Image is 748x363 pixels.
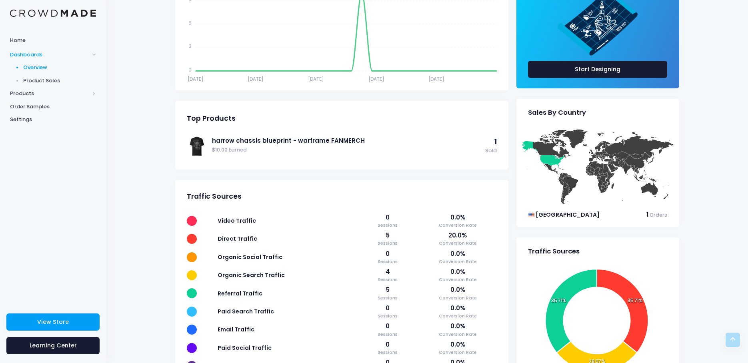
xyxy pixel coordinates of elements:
span: Dashboards [10,51,89,59]
tspan: 3 [188,43,191,50]
span: Orders [650,211,667,218]
span: Conversion Rate [419,349,497,356]
span: Sessions [364,313,411,319]
span: 0.0% [419,249,497,258]
span: View Store [37,318,69,326]
span: Conversion Rate [419,258,497,265]
span: 1 [494,137,497,147]
span: Sessions [364,349,411,356]
tspan: 6 [188,19,191,26]
span: Overview [23,64,96,72]
span: 0.0% [419,213,497,222]
span: 0.0% [419,322,497,331]
span: Conversion Rate [419,313,497,319]
span: 4 [364,267,411,276]
span: 0.0% [419,304,497,313]
span: Sessions [364,276,411,283]
span: 0 [364,304,411,313]
a: harrow chassis blueprint - warframe FANMERCH [212,136,481,145]
span: Sessions [364,222,411,229]
span: Learning Center [30,341,77,349]
span: Conversion Rate [419,276,497,283]
span: 5 [364,231,411,240]
span: Paid Search Traffic [218,307,274,315]
span: Product Sales [23,77,96,85]
tspan: [DATE] [428,76,444,82]
span: Sessions [364,331,411,338]
span: Sessions [364,240,411,247]
a: Start Designing [528,61,668,78]
span: Top Products [187,114,236,123]
span: Traffic Sources [528,247,580,255]
span: Conversion Rate [419,240,497,247]
span: Organic Social Traffic [218,253,282,261]
span: Sold [485,147,497,155]
tspan: [DATE] [248,76,264,82]
span: Traffic Sources [187,192,242,201]
span: 0 [364,322,411,331]
span: Products [10,90,89,98]
span: Sales By Country [528,109,586,117]
span: 0 [364,213,411,222]
span: [GEOGRAPHIC_DATA] [536,211,600,219]
span: Sessions [364,258,411,265]
span: Order Samples [10,103,96,111]
tspan: [DATE] [368,76,384,82]
span: Home [10,36,96,44]
span: Settings [10,116,96,124]
span: Conversion Rate [419,222,497,229]
span: 1 [646,210,648,219]
span: Sessions [364,295,411,301]
span: Paid Social Traffic [218,344,272,352]
span: 20.0% [419,231,497,240]
span: 0 [364,340,411,349]
tspan: [DATE] [308,76,324,82]
tspan: [DATE] [187,76,203,82]
span: 0.0% [419,267,497,276]
span: $10.00 Earned [212,146,481,154]
span: Conversion Rate [419,295,497,301]
span: Referral Traffic [218,289,262,297]
span: 0.0% [419,285,497,294]
span: Organic Search Traffic [218,271,285,279]
tspan: 0 [188,66,191,73]
img: Logo [10,10,96,17]
span: 0.0% [419,340,497,349]
span: 0 [364,249,411,258]
span: Video Traffic [218,217,256,225]
span: Email Traffic [218,325,254,333]
span: 5 [364,285,411,294]
a: Learning Center [6,337,100,354]
span: Conversion Rate [419,331,497,338]
a: View Store [6,313,100,331]
span: Direct Traffic [218,235,257,243]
